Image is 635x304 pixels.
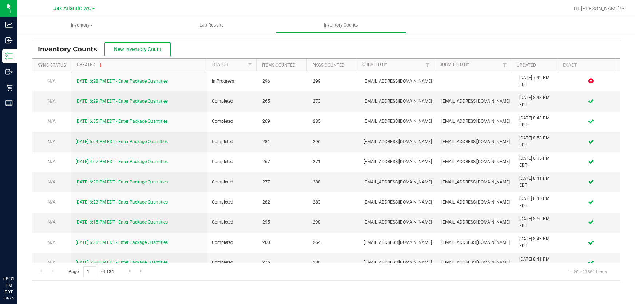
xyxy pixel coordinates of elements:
[76,99,168,104] a: [DATE] 6:29 PM EDT - Enter Package Quantities
[262,118,304,125] span: 269
[422,59,434,71] a: Filter
[3,276,14,295] p: 08:31 PM EDT
[262,219,304,226] span: 295
[17,17,147,33] a: Inventory
[212,62,228,67] a: Status
[519,74,557,88] div: [DATE] 7:42 PM EDT
[48,99,56,104] span: N/A
[5,21,13,28] inline-svg: Analytics
[147,17,277,33] a: Lab Results
[313,259,355,266] span: 280
[212,259,254,266] span: Completed
[364,179,433,186] span: [EMAIL_ADDRESS][DOMAIN_NAME]
[48,179,56,185] span: N/A
[76,119,168,124] a: [DATE] 6:35 PM EDT - Enter Package Quantities
[76,179,168,185] a: [DATE] 6:20 PM EDT - Enter Package Quantities
[313,219,355,226] span: 298
[364,219,433,226] span: [EMAIL_ADDRESS][DOMAIN_NAME]
[519,135,557,149] div: [DATE] 8:58 PM EDT
[48,220,56,225] span: N/A
[519,115,557,129] div: [DATE] 8:48 PM EDT
[262,179,304,186] span: 277
[5,37,13,44] inline-svg: Inbound
[262,138,304,145] span: 281
[313,98,355,105] span: 273
[519,236,557,249] div: [DATE] 8:43 PM EDT
[557,59,615,71] th: Exact
[7,246,29,268] iframe: Resource center
[364,158,433,165] span: [EMAIL_ADDRESS][DOMAIN_NAME]
[519,195,557,209] div: [DATE] 8:45 PM EDT
[190,22,234,28] span: Lab Results
[313,158,355,165] span: 271
[5,99,13,107] inline-svg: Reports
[441,158,511,165] span: [EMAIL_ADDRESS][DOMAIN_NAME]
[364,78,433,85] span: [EMAIL_ADDRESS][DOMAIN_NAME]
[38,63,66,68] a: Sync Status
[314,22,368,28] span: Inventory Counts
[212,239,254,246] span: Completed
[312,63,345,68] a: Pkgs Counted
[5,68,13,75] inline-svg: Outbound
[313,78,355,85] span: 299
[62,266,120,277] span: Page of 184
[244,59,256,71] a: Filter
[519,256,557,270] div: [DATE] 8:41 PM EDT
[262,259,304,266] span: 275
[262,78,304,85] span: 296
[262,158,304,165] span: 267
[364,199,433,206] span: [EMAIL_ADDRESS][DOMAIN_NAME]
[441,199,511,206] span: [EMAIL_ADDRESS][DOMAIN_NAME]
[48,139,56,144] span: N/A
[313,199,355,206] span: 283
[441,259,511,266] span: [EMAIL_ADDRESS][DOMAIN_NAME]
[53,5,91,12] span: Jax Atlantic WC
[574,5,621,11] span: Hi, [PERSON_NAME]!
[364,239,433,246] span: [EMAIL_ADDRESS][DOMAIN_NAME]
[519,216,557,229] div: [DATE] 8:50 PM EDT
[76,200,168,205] a: [DATE] 6:23 PM EDT - Enter Package Quantities
[441,239,511,246] span: [EMAIL_ADDRESS][DOMAIN_NAME]
[48,79,56,84] span: N/A
[48,200,56,205] span: N/A
[114,46,162,52] span: New Inventory Count
[517,63,536,68] a: Updated
[441,219,511,226] span: [EMAIL_ADDRESS][DOMAIN_NAME]
[212,158,254,165] span: Completed
[5,84,13,91] inline-svg: Retail
[76,79,168,84] a: [DATE] 6:28 PM EDT - Enter Package Quantities
[48,260,56,265] span: N/A
[3,295,14,301] p: 09/25
[276,17,406,33] a: Inventory Counts
[212,98,254,105] span: Completed
[441,98,511,105] span: [EMAIL_ADDRESS][DOMAIN_NAME]
[313,138,355,145] span: 296
[18,22,147,28] span: Inventory
[83,266,96,277] input: 1
[519,94,557,108] div: [DATE] 8:48 PM EDT
[48,240,56,245] span: N/A
[136,266,147,276] a: Go to the last page
[76,159,168,164] a: [DATE] 4:07 PM EDT - Enter Package Quantities
[262,98,304,105] span: 265
[48,119,56,124] span: N/A
[124,266,135,276] a: Go to the next page
[76,139,168,144] a: [DATE] 5:04 PM EDT - Enter Package Quantities
[441,138,511,145] span: [EMAIL_ADDRESS][DOMAIN_NAME]
[313,179,355,186] span: 280
[76,220,168,225] a: [DATE] 6:15 PM EDT - Enter Package Quantities
[562,266,613,277] span: 1 - 20 of 3661 items
[77,62,104,67] a: Created
[441,179,511,186] span: [EMAIL_ADDRESS][DOMAIN_NAME]
[48,159,56,164] span: N/A
[5,52,13,60] inline-svg: Inventory
[364,259,433,266] span: [EMAIL_ADDRESS][DOMAIN_NAME]
[519,175,557,189] div: [DATE] 8:41 PM EDT
[313,239,355,246] span: 264
[262,199,304,206] span: 282
[362,62,387,67] a: Created By
[313,118,355,125] span: 285
[262,239,304,246] span: 260
[440,62,469,67] a: Submitted By
[519,155,557,169] div: [DATE] 6:15 PM EDT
